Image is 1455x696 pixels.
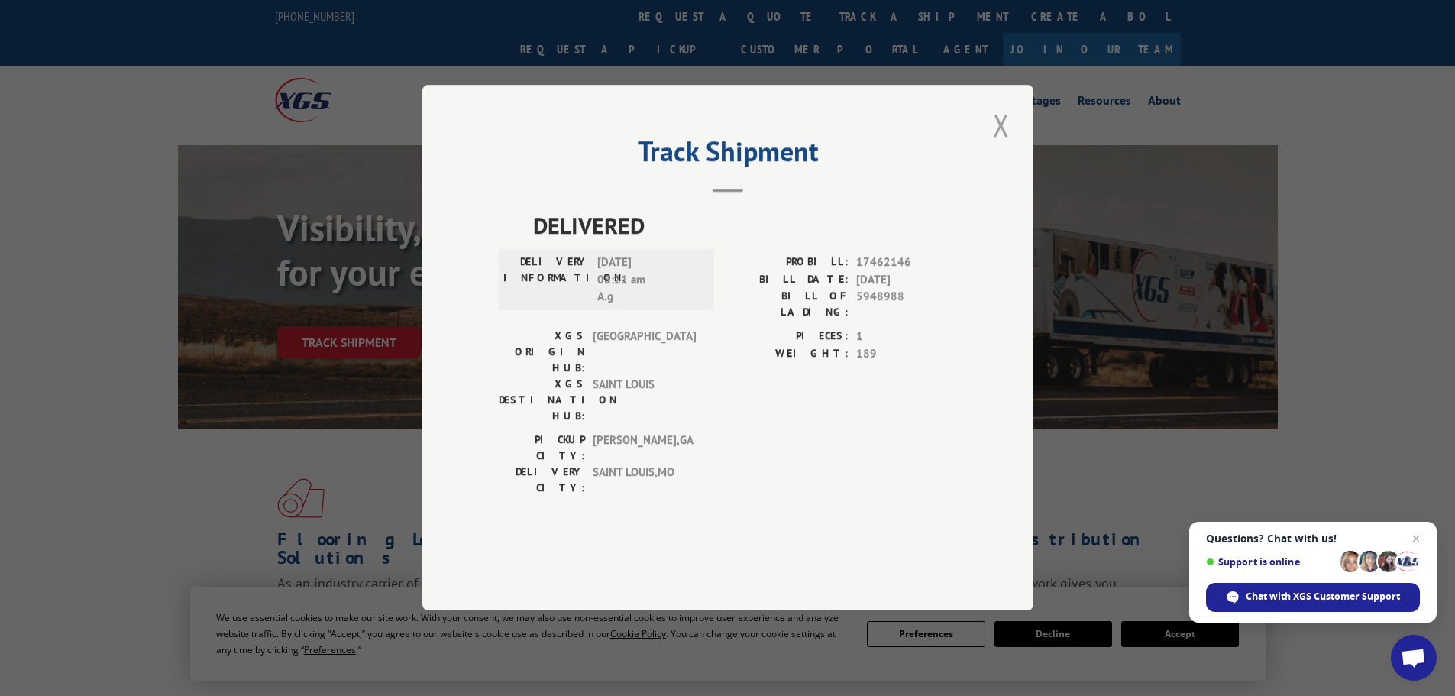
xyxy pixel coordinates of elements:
[728,329,849,346] label: PIECES:
[856,289,957,321] span: 5948988
[856,254,957,272] span: 17462146
[499,465,585,497] label: DELIVERY CITY:
[499,141,957,170] h2: Track Shipment
[593,377,696,425] span: SAINT LOUIS
[988,104,1014,146] button: Close modal
[856,345,957,363] span: 189
[593,432,696,465] span: [PERSON_NAME] , GA
[597,254,700,306] span: [DATE] 08:21 am A.g
[593,329,696,377] span: [GEOGRAPHIC_DATA]
[728,289,849,321] label: BILL OF LADING:
[533,209,957,243] span: DELIVERED
[503,254,590,306] label: DELIVERY INFORMATION:
[1206,556,1334,568] span: Support is online
[728,254,849,272] label: PROBILL:
[499,432,585,465] label: PICKUP CITY:
[593,465,696,497] span: SAINT LOUIS , MO
[1206,583,1420,612] span: Chat with XGS Customer Support
[1206,533,1420,545] span: Questions? Chat with us!
[856,271,957,289] span: [DATE]
[499,377,585,425] label: XGS DESTINATION HUB:
[499,329,585,377] label: XGS ORIGIN HUB:
[856,329,957,346] span: 1
[728,271,849,289] label: BILL DATE:
[728,345,849,363] label: WEIGHT:
[1246,590,1400,604] span: Chat with XGS Customer Support
[1391,635,1437,681] a: Open chat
